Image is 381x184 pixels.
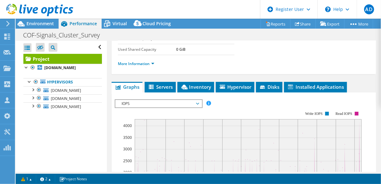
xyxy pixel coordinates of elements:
a: Share [290,19,316,29]
a: [DOMAIN_NAME] [23,64,102,72]
text: Write IOPS [305,111,323,116]
b: 0 GiB [176,47,186,52]
a: Project Notes [55,175,91,183]
span: Installed Applications [287,84,344,90]
span: Disks [259,84,279,90]
a: Reports [261,19,291,29]
a: Export [316,19,345,29]
label: Used Shared Capacity [118,46,176,53]
span: Virtual [113,21,127,26]
text: 2500 [123,158,132,163]
text: 3000 [123,146,132,152]
span: Inventory [181,84,211,90]
span: Environment [27,21,54,26]
span: Cloud Pricing [142,21,171,26]
a: 1 [17,175,36,183]
a: Project [23,54,102,64]
a: More Information [118,61,154,66]
span: IOPS [118,100,199,107]
h1: COF-Signals_Cluster_Survey [20,32,109,39]
a: [DOMAIN_NAME] [23,86,102,94]
text: 4000 [123,123,132,128]
span: [DOMAIN_NAME] [51,104,81,109]
text: 2000 [123,170,132,175]
text: Read IOPS [335,111,352,116]
span: AD [364,4,374,14]
span: [DOMAIN_NAME] [51,96,81,101]
a: 2 [36,175,55,183]
a: More [344,19,373,29]
span: Hypervisor [219,84,251,90]
b: [DOMAIN_NAME] [44,65,76,70]
span: Graphs [115,84,139,90]
span: Servers [148,84,173,90]
svg: \n [325,7,331,12]
a: [DOMAIN_NAME] [23,94,102,102]
b: 944.00 GiB [176,36,195,41]
a: [DOMAIN_NAME] [23,102,102,111]
span: [DOMAIN_NAME] [51,88,81,93]
a: Hypervisors [23,78,102,86]
text: 3500 [123,135,132,140]
span: Performance [70,21,97,26]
